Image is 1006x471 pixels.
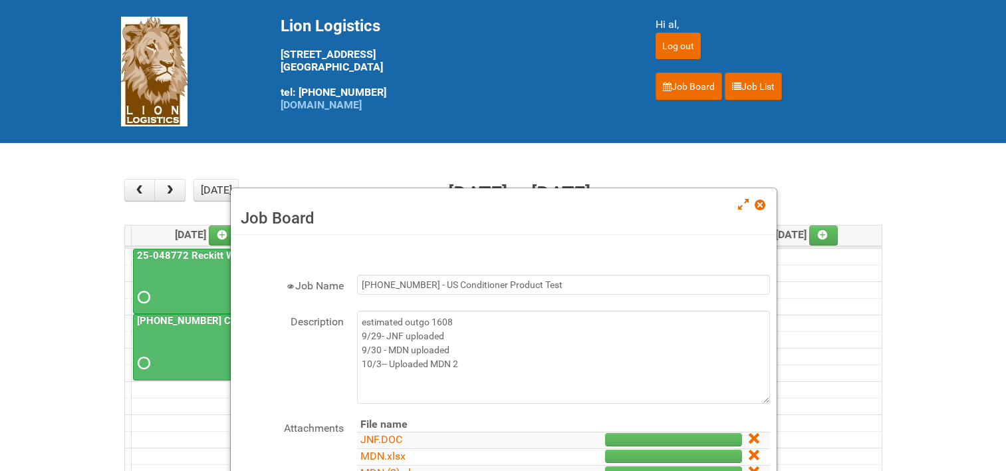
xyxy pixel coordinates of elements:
[138,293,147,302] span: Requested
[360,450,406,462] a: MDN.xlsx
[357,417,550,432] th: File name
[134,315,382,327] a: [PHONE_NUMBER] CTI PQB [PERSON_NAME] Real US
[237,275,344,294] label: Job Name
[281,17,622,111] div: [STREET_ADDRESS] [GEOGRAPHIC_DATA] tel: [PHONE_NUMBER]
[281,17,380,35] span: Lion Logistics
[360,433,402,446] a: JNF.DOC
[448,179,590,210] h2: [DATE] – [DATE]
[138,359,147,368] span: Requested
[175,228,238,241] span: [DATE]
[121,65,188,77] a: Lion Logistics
[725,73,782,100] a: Job List
[656,17,886,33] div: Hi al,
[209,226,238,245] a: Add an event
[241,208,767,228] h3: Job Board
[656,73,722,100] a: Job Board
[775,228,838,241] span: [DATE]
[133,249,277,315] a: 25-048772 Reckitt Wipes Stage 4
[133,314,277,380] a: [PHONE_NUMBER] CTI PQB [PERSON_NAME] Real US
[193,179,239,202] button: [DATE]
[281,98,362,111] a: [DOMAIN_NAME]
[237,311,344,330] label: Description
[237,417,344,436] label: Attachments
[809,226,838,245] a: Add an event
[121,17,188,126] img: Lion Logistics
[357,311,770,404] textarea: estimated outgo 1608 9/29- JNF uploaded 9/30 - MDN uploaded 10/3-- Uploaded MDN 2
[134,249,293,261] a: 25-048772 Reckitt Wipes Stage 4
[656,33,701,59] input: Log out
